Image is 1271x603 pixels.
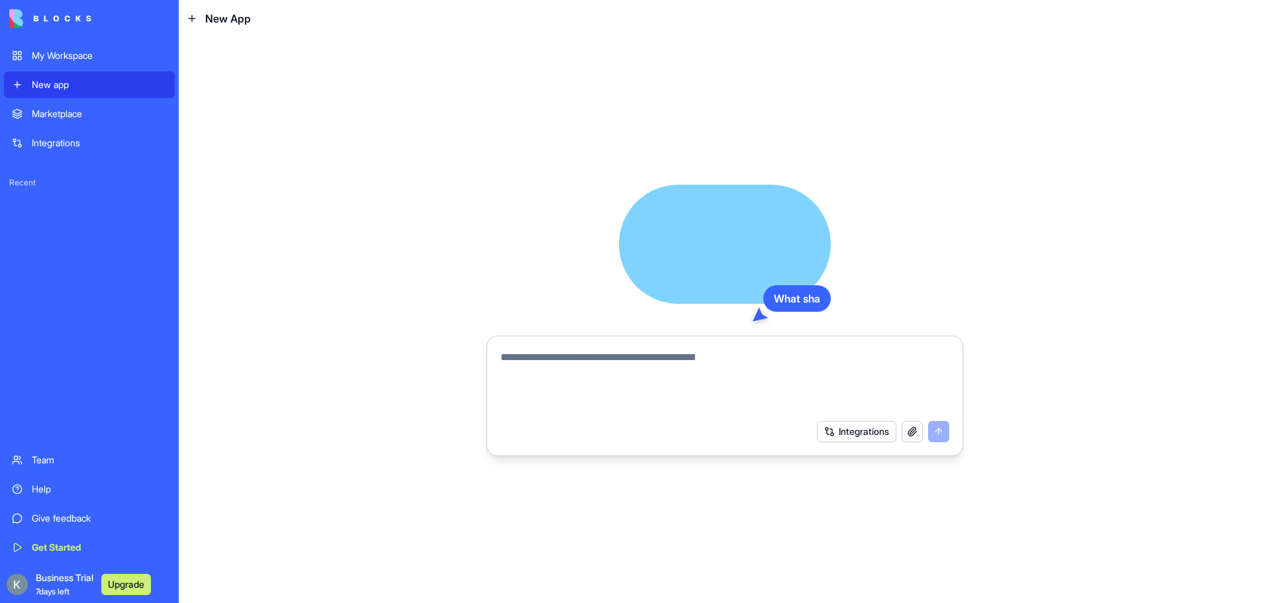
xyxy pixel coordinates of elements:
div: Give feedback [32,512,167,525]
button: Integrations [817,421,896,442]
span: 7 days left [36,586,70,596]
a: Give feedback [4,505,175,532]
div: Integrations [32,136,167,150]
div: Help [32,483,167,496]
div: My Workspace [32,49,167,62]
a: New app [4,71,175,98]
a: Get Started [4,534,175,561]
div: Get Started [32,541,167,554]
img: ACg8ocKuqQRGAxtSnDZe7UN3aAP5msJbJkiEc-EyPcruRFAyOQMCdw=s96-c [7,574,28,595]
div: Team [32,453,167,467]
img: logo [9,9,91,28]
div: What sha [763,285,831,312]
a: Marketplace [4,101,175,127]
a: My Workspace [4,42,175,69]
span: Recent [4,177,175,188]
a: Team [4,447,175,473]
button: Upgrade [101,574,151,595]
div: New app [32,78,167,91]
span: New App [205,11,251,26]
a: Integrations [4,130,175,156]
a: Help [4,476,175,502]
div: Marketplace [32,107,167,120]
span: Business Trial [36,571,93,598]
